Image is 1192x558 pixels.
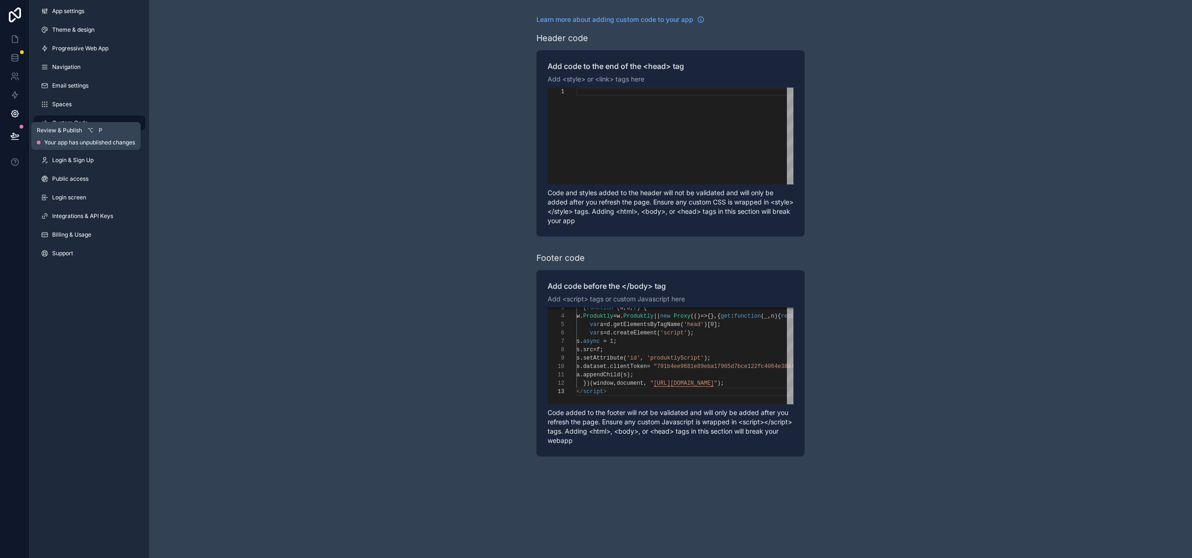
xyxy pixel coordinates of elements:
span: window [593,380,613,387]
span: s [576,347,580,353]
span: = [647,363,650,370]
span: f [596,347,600,353]
label: Add code before the </body> tag [548,281,793,291]
span: ( [620,372,623,378]
span: ( [657,330,660,336]
span: , [643,380,647,387]
span: = [593,347,596,353]
p: Code added to the footer will not be validated and will only be added after you refresh the page.... [548,408,793,445]
span: Your app has unpublished changes [44,139,135,146]
span: , [768,313,771,320]
p: Code and styles added to the header will not be validated and will only be added after you refres... [548,188,793,225]
div: 13 [548,388,564,396]
span: . [610,330,613,336]
span: ; [613,338,616,345]
a: Login screen [34,190,145,205]
span: var [590,330,600,336]
span: Theme & design [52,26,95,34]
span: (()=>{},{ [691,313,721,320]
div: 11 [548,371,564,379]
span: clientToken [610,363,647,370]
span: 'id' [627,355,640,361]
span: . [610,321,613,328]
span: script [583,388,603,395]
span: appendChild [583,372,620,378]
textarea: Editor content;Press Alt+F1 for Accessibility Options. [576,88,577,96]
span: ( [623,355,627,361]
div: Header code [536,32,588,45]
span: 1 [610,338,613,345]
a: Theme & design [34,22,145,37]
span: ( [680,321,684,328]
span: > [603,388,607,395]
div: 10 [548,362,564,371]
span: </ [576,388,583,395]
div: 7 [548,337,564,346]
span: createElement [613,330,657,336]
div: 6 [548,329,564,337]
span: || [654,313,660,320]
span: new [660,313,670,320]
span: _ [764,313,767,320]
a: Custom Code [34,116,145,130]
span: ); [704,355,711,361]
span: . [580,372,583,378]
span: a [576,372,580,378]
span: async [583,338,600,345]
span: ( [761,313,764,320]
a: Billing & Usage [34,227,145,242]
span: Review & Publish [37,127,82,134]
div: 8 [548,346,564,354]
span: App settings [52,7,84,15]
span: " [650,380,653,387]
span: . [580,355,583,361]
span: Public access [52,175,88,183]
a: Login & Sign Up [34,153,145,168]
span: s [600,330,603,336]
span: [URL][DOMAIN_NAME] [654,380,714,387]
span: var [590,321,600,328]
span: n [771,313,774,320]
span: = [613,313,616,320]
span: P [97,127,104,134]
span: Spaces [52,101,72,108]
a: Progressive Web App [34,41,145,56]
span: s [576,355,580,361]
span: function [734,313,761,320]
span: ); [717,380,724,387]
span: ); [627,372,633,378]
span: ⌥ [87,127,94,134]
span: . [580,313,583,320]
span: d [607,330,610,336]
span: "791b4ee9681e89eba17965d7bce122fc4064e38a491dfade3 [654,363,821,370]
span: a [600,321,603,328]
span: s [576,338,580,345]
span: setAttribute [583,355,623,361]
span: d [607,321,610,328]
span: . [580,347,583,353]
span: . [580,338,583,345]
span: Learn more about adding custom code to your app [536,15,693,24]
span: = [603,330,607,336]
span: )[ [704,321,711,328]
span: })( [583,380,593,387]
span: , [613,380,616,387]
div: 12 [548,379,564,388]
span: w [576,313,580,320]
span: : [731,313,734,320]
span: . [620,313,623,320]
a: Email settings [34,78,145,93]
span: 0 [711,321,714,328]
span: Support [52,250,73,257]
span: ); [687,330,694,336]
span: dataset [583,363,606,370]
span: src [583,347,593,353]
div: 1 [548,88,564,96]
span: Integrations & API Keys [52,212,113,220]
span: . [580,363,583,370]
span: w [616,313,620,320]
span: Email settings [52,82,88,89]
span: Login screen [52,194,86,201]
a: Navigation [34,60,145,75]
